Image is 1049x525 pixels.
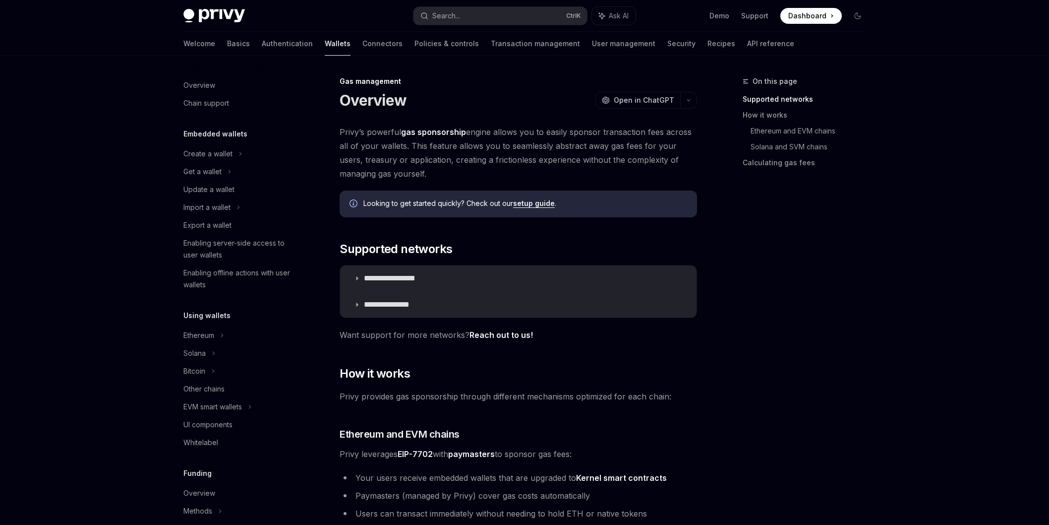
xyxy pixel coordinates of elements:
[183,467,212,479] h5: Funding
[183,267,296,291] div: Enabling offline actions with user wallets
[340,91,407,109] h1: Overview
[340,328,697,342] span: Want support for more networks?
[183,9,245,23] img: dark logo
[183,219,232,231] div: Export a wallet
[175,181,302,198] a: Update a wallet
[751,139,874,155] a: Solana and SVM chains
[183,437,218,449] div: Whitelabel
[227,32,250,56] a: Basics
[743,155,874,171] a: Calculating gas fees
[401,127,466,137] strong: gas sponsorship
[747,32,794,56] a: API reference
[469,330,533,340] a: Reach out to us!
[183,487,215,499] div: Overview
[751,123,874,139] a: Ethereum and EVM chains
[340,489,697,503] li: Paymasters (managed by Privy) cover gas costs automatically
[362,32,403,56] a: Connectors
[183,128,247,140] h5: Embedded wallets
[592,7,636,25] button: Ask AI
[667,32,696,56] a: Security
[340,76,697,86] div: Gas management
[513,199,555,208] a: setup guide
[183,184,234,196] div: Update a wallet
[340,507,697,521] li: Users can transact immediately without needing to hold ETH or native tokens
[340,447,697,461] span: Privy leverages with to sponsor gas fees:
[175,264,302,294] a: Enabling offline actions with user wallets
[413,7,587,25] button: Search...CtrlK
[566,12,581,20] span: Ctrl K
[491,32,580,56] a: Transaction management
[183,166,222,178] div: Get a wallet
[325,32,350,56] a: Wallets
[850,8,866,24] button: Toggle dark mode
[340,471,697,485] li: Your users receive embedded wallets that are upgraded to
[432,10,460,22] div: Search...
[262,32,313,56] a: Authentication
[175,76,302,94] a: Overview
[743,91,874,107] a: Supported networks
[340,125,697,181] span: Privy’s powerful engine allows you to easily sponsor transaction fees across all of your wallets....
[183,505,212,517] div: Methods
[183,401,242,413] div: EVM smart wallets
[340,427,460,441] span: Ethereum and EVM chains
[753,75,797,87] span: On this page
[743,107,874,123] a: How it works
[414,32,479,56] a: Policies & controls
[183,79,215,91] div: Overview
[595,92,680,109] button: Open in ChatGPT
[614,95,674,105] span: Open in ChatGPT
[175,484,302,502] a: Overview
[609,11,629,21] span: Ask AI
[183,383,225,395] div: Other chains
[448,449,495,459] strong: paymasters
[175,434,302,452] a: Whitelabel
[175,380,302,398] a: Other chains
[183,347,206,359] div: Solana
[741,11,768,21] a: Support
[183,329,214,341] div: Ethereum
[576,473,667,483] a: Kernel smart contracts
[175,94,302,112] a: Chain support
[592,32,655,56] a: User management
[183,32,215,56] a: Welcome
[183,365,205,377] div: Bitcoin
[183,310,231,322] h5: Using wallets
[780,8,842,24] a: Dashboard
[709,11,729,21] a: Demo
[340,390,697,403] span: Privy provides gas sponsorship through different mechanisms optimized for each chain:
[340,241,452,257] span: Supported networks
[398,449,433,459] a: EIP-7702
[183,237,296,261] div: Enabling server-side access to user wallets
[363,198,687,208] span: Looking to get started quickly? Check out our .
[183,148,233,160] div: Create a wallet
[175,234,302,264] a: Enabling server-side access to user wallets
[340,366,410,382] span: How it works
[183,201,231,213] div: Import a wallet
[183,419,233,431] div: UI components
[183,97,229,109] div: Chain support
[350,199,359,209] svg: Info
[175,416,302,434] a: UI components
[175,216,302,234] a: Export a wallet
[707,32,735,56] a: Recipes
[788,11,826,21] span: Dashboard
